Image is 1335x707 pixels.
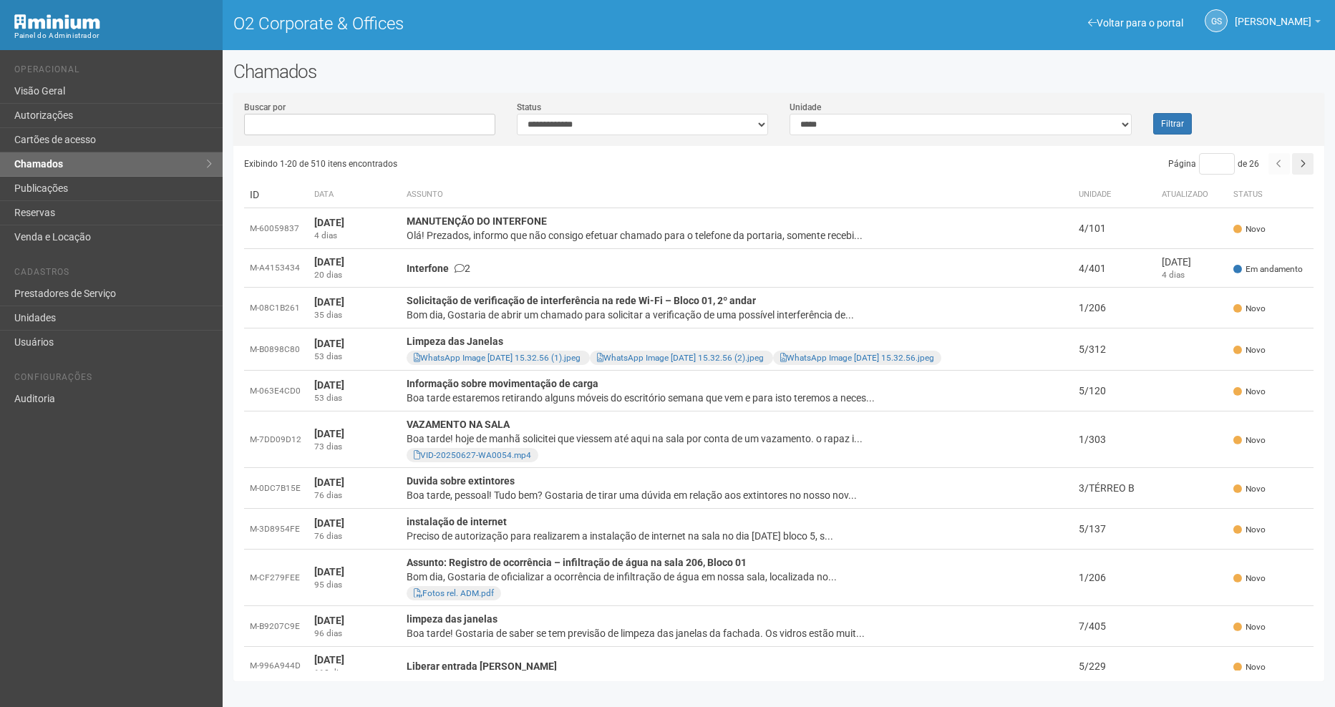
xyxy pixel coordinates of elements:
[407,263,449,274] strong: Interfone
[1073,550,1156,606] td: 1/206
[517,101,541,114] label: Status
[455,263,470,274] span: 2
[1233,621,1266,633] span: Novo
[233,14,768,33] h1: O2 Corporate & Offices
[414,353,581,363] a: WhatsApp Image [DATE] 15.32.56 (1).jpeg
[407,215,547,227] strong: MANUTENÇÃO DO INTERFONE
[314,338,344,349] strong: [DATE]
[1162,255,1222,269] div: [DATE]
[1233,661,1266,673] span: Novo
[1233,386,1266,398] span: Novo
[244,606,309,647] td: M-B9207C9E
[1235,18,1321,29] a: [PERSON_NAME]
[244,208,309,249] td: M-60059837
[314,217,344,228] strong: [DATE]
[1073,371,1156,411] td: 5/120
[244,249,309,288] td: M-A4153434
[14,267,212,282] li: Cadastros
[407,431,1067,446] div: Boa tarde! hoje de manhã solicitei que viessem até aqui na sala por conta de um vazamento. o rapa...
[407,295,756,306] strong: Solicitação de verificação de interferência na rede Wi-Fi – Bloco 01, 2º andar
[1233,434,1266,447] span: Novo
[1073,509,1156,550] td: 5/137
[1168,159,1259,169] span: Página de 26
[414,450,531,460] a: VID-20250627-WA0054.mp4
[244,468,309,509] td: M-0DC7B15E
[314,579,395,591] div: 95 dias
[407,557,747,568] strong: Assunto: Registro de ocorrência – infiltração de água na sala 206, Bloco 01
[597,353,764,363] a: WhatsApp Image [DATE] 15.32.56 (2).jpeg
[314,351,395,363] div: 53 dias
[1073,411,1156,468] td: 1/303
[1073,182,1156,208] th: Unidade
[314,392,395,404] div: 53 dias
[407,488,1067,502] div: Boa tarde, pessoal! Tudo bem? Gostaria de tirar uma dúvida em relação aos extintores no nosso nov...
[314,296,344,308] strong: [DATE]
[244,550,309,606] td: M-CF279FEE
[1235,2,1311,27] span: Gabriela Souza
[314,628,395,640] div: 96 dias
[314,309,395,321] div: 35 dias
[314,477,344,488] strong: [DATE]
[401,182,1073,208] th: Assunto
[314,615,344,626] strong: [DATE]
[1233,303,1266,315] span: Novo
[1088,17,1183,29] a: Voltar para o portal
[407,516,507,527] strong: instalação de internet
[1073,647,1156,686] td: 5/229
[407,378,598,389] strong: Informação sobre movimentação de carga
[414,588,494,598] a: Fotos rel. ADM.pdf
[780,353,934,363] a: WhatsApp Image [DATE] 15.32.56.jpeg
[407,228,1067,243] div: Olá! Prezados, informo que não consigo efetuar chamado para o telefone da portaria, somente receb...
[1233,524,1266,536] span: Novo
[314,489,395,502] div: 76 dias
[14,372,212,387] li: Configurações
[314,441,395,453] div: 73 dias
[407,626,1067,640] div: Boa tarde! Gostaria de saber se tem previsão de limpeza das janelas da fachada. Os vidros estão m...
[14,14,100,29] img: Minium
[1233,263,1303,276] span: Em andamento
[1156,182,1228,208] th: Atualizado
[244,288,309,328] td: M-08C1B261
[407,419,510,430] strong: VAZAMENTO NA SALA
[244,182,309,208] td: ID
[1073,249,1156,288] td: 4/401
[407,570,1067,584] div: Bom dia, Gostaria de oficializar a ocorrência de infiltração de água em nossa sala, localizada no...
[244,153,780,175] div: Exibindo 1-20 de 510 itens encontrados
[407,529,1067,543] div: Preciso de autorização para realizarem a instalação de internet na sala no dia [DATE] bloco 5, s...
[407,613,497,625] strong: limpeza das janelas
[244,371,309,411] td: M-063E4CD0
[244,328,309,371] td: M-B0898C80
[407,475,515,487] strong: Duvida sobre extintores
[1228,182,1314,208] th: Status
[233,61,1324,82] h2: Chamados
[1153,113,1192,135] button: Filtrar
[244,509,309,550] td: M-3D8954FE
[407,336,503,347] strong: Limpeza das Janelas
[314,667,395,679] div: 110 dias
[314,517,344,529] strong: [DATE]
[1233,483,1266,495] span: Novo
[14,29,212,42] div: Painel do Administrador
[314,566,344,577] strong: [DATE]
[407,391,1067,405] div: Boa tarde estaremos retirando alguns móveis do escritório semana que vem e para isto teremos a ne...
[1233,223,1266,235] span: Novo
[314,269,395,281] div: 20 dias
[314,654,344,665] strong: [DATE]
[309,182,401,208] th: Data
[1233,572,1266,585] span: Novo
[407,308,1067,322] div: Bom dia, Gostaria de abrir um chamado para solicitar a verificação de uma possível interferência ...
[314,530,395,542] div: 76 dias
[314,256,344,268] strong: [DATE]
[314,379,344,391] strong: [DATE]
[790,101,821,114] label: Unidade
[314,428,344,439] strong: [DATE]
[407,660,557,672] strong: Liberar entrada [PERSON_NAME]
[1073,288,1156,328] td: 1/206
[314,230,395,242] div: 4 dias
[1073,468,1156,509] td: 3/TÉRREO B
[244,101,286,114] label: Buscar por
[244,647,309,686] td: M-996A944D
[1233,344,1266,356] span: Novo
[1205,9,1228,32] a: GS
[14,64,212,79] li: Operacional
